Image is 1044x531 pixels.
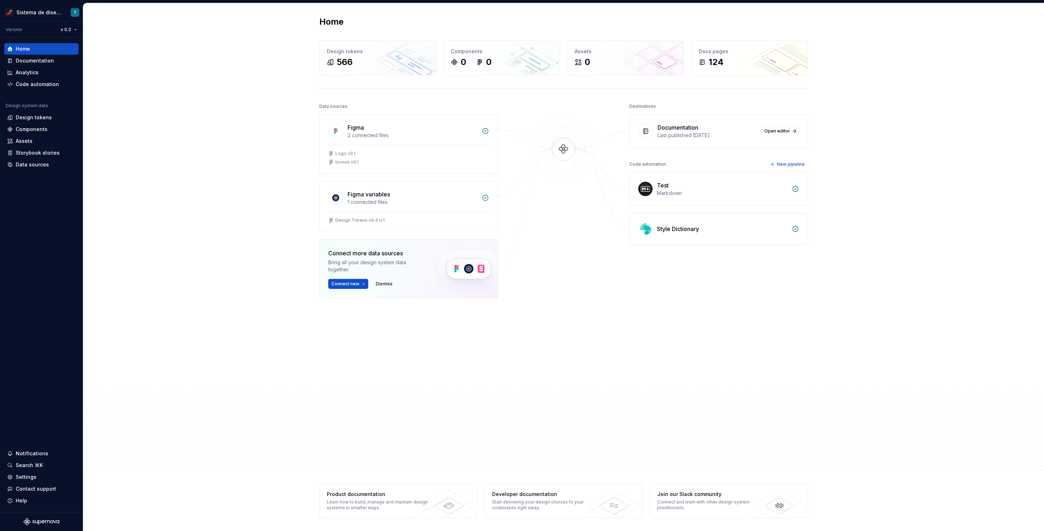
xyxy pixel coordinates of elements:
div: Assets [575,48,676,55]
div: Data sources [319,101,348,111]
div: Start delivering your design choices to your codebases right away. [492,499,596,511]
div: Documentation [658,123,698,132]
div: 124 [709,56,724,68]
span: New pipeline [777,161,805,167]
a: Code automation [4,79,79,90]
div: Design Tokens v0.4 rc1 [335,217,385,223]
div: Code automation [16,81,59,88]
div: Join our Slack community [657,491,761,498]
a: Design tokens [4,112,79,123]
a: Join our Slack communityConnect and learn with other design system practitioners. [650,483,808,518]
div: Docs pages [699,48,800,55]
div: Assets [16,137,33,145]
a: Settings [4,471,79,483]
div: Design system data [6,103,48,109]
div: Product documentation [327,491,431,498]
button: Help [4,495,79,506]
div: Markdown [657,190,788,197]
div: Version [6,27,22,32]
a: Docs pages124 [691,40,808,75]
div: Design tokens [16,114,52,121]
div: Connect more data sources [328,249,425,257]
div: Settings [16,474,36,481]
a: Developer documentationStart delivering your design choices to your codebases right away. [485,483,643,518]
div: 0 [486,56,491,68]
div: Learn how to build, manage and maintain design systems in smarter ways. [327,499,431,511]
div: 0 [585,56,590,68]
div: Connect and learn with other design system practitioners. [657,499,761,511]
div: Last published [DATE] [658,132,757,139]
div: Contact support [16,485,56,492]
a: Data sources [4,159,79,170]
div: 2 connected files [348,132,478,139]
a: Storybook stories [4,147,79,159]
button: Connect new [328,279,368,289]
div: Notifications [16,450,48,457]
div: 566 [337,56,353,68]
div: Components [451,48,553,55]
div: Design tokens [327,48,429,55]
a: Assets0 [567,40,684,75]
a: Assets [4,135,79,147]
a: Components [4,124,79,135]
a: Components00 [443,40,560,75]
div: 1 connected files [348,199,478,206]
div: Figma variables [348,190,390,199]
button: New pipeline [768,159,808,169]
div: Search ⌘K [16,462,43,469]
div: Iconos v0.1 [335,159,359,165]
span: Connect new [331,281,359,287]
span: Dismiss [376,281,393,287]
div: Logo v0.1 [335,151,355,156]
div: Components [16,126,48,133]
a: Figma variables1 connected filesDesign Tokens v0.4 rc1 [319,181,498,232]
a: Product documentationLearn how to build, manage and maintain design systems in smarter ways. [319,483,478,518]
div: Figma [348,123,364,132]
a: Documentation [4,55,79,66]
button: v 0.2 [58,25,80,35]
div: T [74,10,76,15]
img: 55604660-494d-44a9-beb2-692398e9940a.png [5,8,14,17]
button: Notifications [4,448,79,459]
div: Test [657,181,669,190]
a: Design tokens566 [319,40,436,75]
div: Data sources [16,161,49,168]
div: Style Dictionary [657,225,699,233]
div: Code automation [629,159,666,169]
button: Sistema de diseño IberiaT [1,5,81,20]
a: Analytics [4,67,79,78]
div: Documentation [16,57,54,64]
div: Destinations [629,101,656,111]
div: Developer documentation [492,491,596,498]
div: 0 [461,56,466,68]
button: Dismiss [373,279,396,289]
span: v 0.2 [61,27,71,32]
svg: Supernova Logo [24,518,59,525]
h2: Home [319,16,344,27]
a: Home [4,43,79,55]
div: Sistema de diseño Iberia [16,9,62,16]
span: Open editor [764,128,790,134]
div: Help [16,497,27,504]
button: Contact support [4,483,79,495]
div: Bring all your design system data together. [328,259,425,273]
button: Search ⌘K [4,460,79,471]
div: Storybook stories [16,149,60,156]
div: Analytics [16,69,39,76]
a: Open editor [761,126,799,136]
div: Home [16,45,30,52]
a: Figma2 connected filesLogo v0.1Iconos v0.1 [319,114,498,174]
